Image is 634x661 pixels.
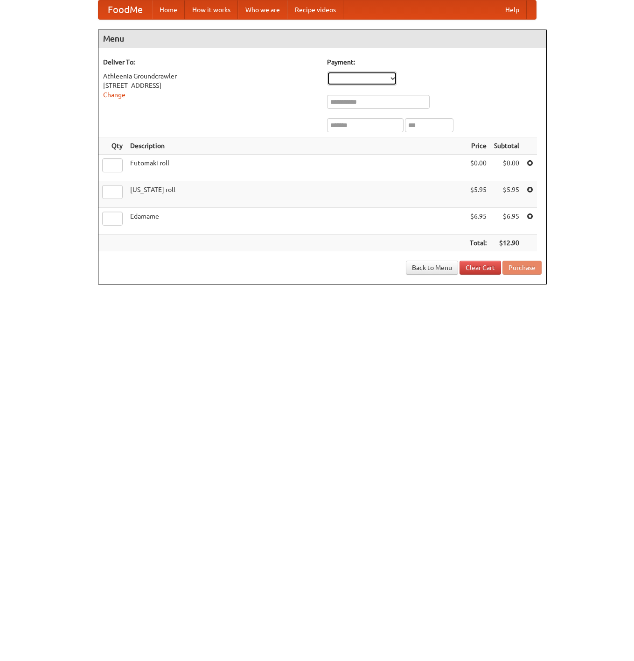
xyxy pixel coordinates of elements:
button: Purchase [502,261,542,275]
a: Who we are [238,0,287,19]
h5: Deliver To: [103,57,318,67]
td: Edamame [126,208,466,235]
a: Change [103,91,125,99]
a: How it works [185,0,238,19]
td: $6.95 [490,208,523,235]
th: Subtotal [490,137,523,155]
td: $0.00 [490,155,523,181]
td: [US_STATE] roll [126,181,466,208]
div: [STREET_ADDRESS] [103,81,318,90]
th: Description [126,137,466,155]
th: Total: [466,235,490,252]
a: Back to Menu [406,261,458,275]
th: $12.90 [490,235,523,252]
h5: Payment: [327,57,542,67]
td: $6.95 [466,208,490,235]
div: Athleenia Groundcrawler [103,71,318,81]
a: Help [498,0,527,19]
td: $5.95 [466,181,490,208]
td: Futomaki roll [126,155,466,181]
a: Recipe videos [287,0,343,19]
td: $0.00 [466,155,490,181]
td: $5.95 [490,181,523,208]
a: FoodMe [98,0,152,19]
a: Clear Cart [460,261,501,275]
h4: Menu [98,29,546,48]
th: Qty [98,137,126,155]
a: Home [152,0,185,19]
th: Price [466,137,490,155]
